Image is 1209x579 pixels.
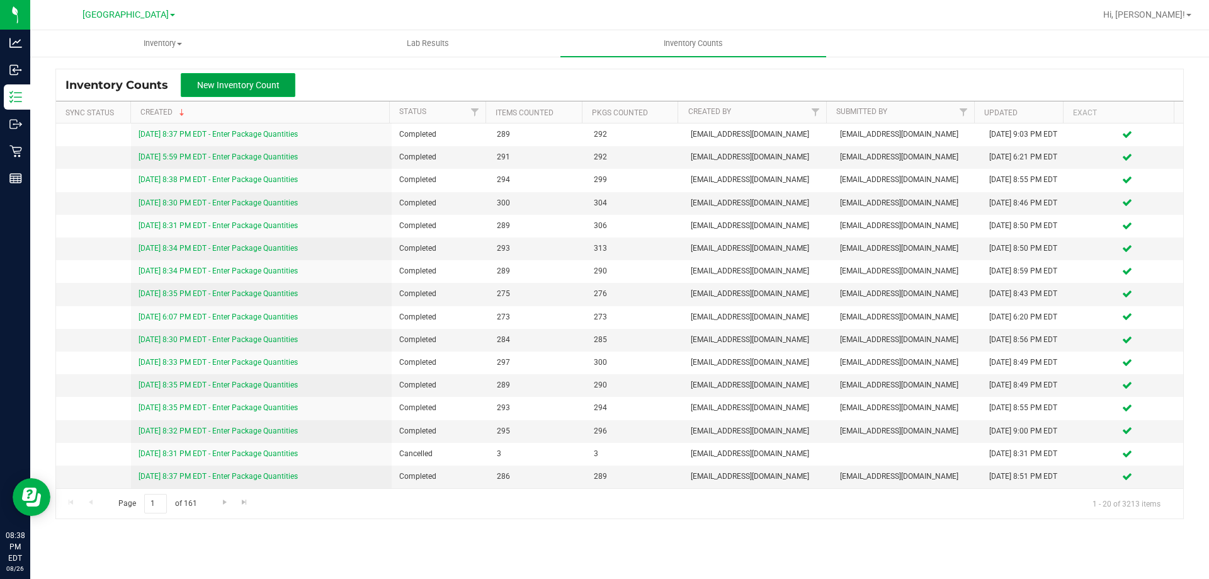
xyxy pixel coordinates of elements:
[65,108,114,117] a: Sync Status
[953,101,973,123] a: Filter
[592,108,648,117] a: Pkgs Counted
[594,220,676,232] span: 306
[399,357,481,369] span: Completed
[594,129,676,140] span: 292
[989,151,1064,163] div: [DATE] 6:21 PM EDT
[836,107,887,116] a: Submitted By
[989,129,1064,140] div: [DATE] 9:03 PM EDT
[989,448,1064,460] div: [DATE] 8:31 PM EDT
[691,174,825,186] span: [EMAIL_ADDRESS][DOMAIN_NAME]
[197,80,280,90] span: New Inventory Count
[140,108,187,117] a: Created
[399,220,481,232] span: Completed
[13,478,50,516] iframe: Resource center
[181,73,295,97] button: New Inventory Count
[989,174,1064,186] div: [DATE] 8:55 PM EDT
[236,494,254,511] a: Go to the last page
[399,174,481,186] span: Completed
[691,288,825,300] span: [EMAIL_ADDRESS][DOMAIN_NAME]
[1063,101,1174,123] th: Exact
[139,312,298,321] a: [DATE] 6:07 PM EDT - Enter Package Quantities
[465,101,485,123] a: Filter
[840,288,974,300] span: [EMAIL_ADDRESS][DOMAIN_NAME]
[497,379,579,391] span: 289
[497,174,579,186] span: 294
[840,402,974,414] span: [EMAIL_ADDRESS][DOMAIN_NAME]
[594,243,676,255] span: 313
[691,220,825,232] span: [EMAIL_ADDRESS][DOMAIN_NAME]
[497,265,579,277] span: 289
[497,197,579,209] span: 300
[139,152,298,161] a: [DATE] 5:59 PM EDT - Enter Package Quantities
[497,288,579,300] span: 275
[82,9,169,20] span: [GEOGRAPHIC_DATA]
[594,357,676,369] span: 300
[108,494,207,513] span: Page of 161
[691,471,825,483] span: [EMAIL_ADDRESS][DOMAIN_NAME]
[691,151,825,163] span: [EMAIL_ADDRESS][DOMAIN_NAME]
[139,427,298,435] a: [DATE] 8:32 PM EDT - Enter Package Quantities
[691,197,825,209] span: [EMAIL_ADDRESS][DOMAIN_NAME]
[989,402,1064,414] div: [DATE] 8:55 PM EDT
[139,449,298,458] a: [DATE] 8:31 PM EDT - Enter Package Quantities
[65,78,181,92] span: Inventory Counts
[691,265,825,277] span: [EMAIL_ADDRESS][DOMAIN_NAME]
[989,357,1064,369] div: [DATE] 8:49 PM EDT
[840,379,974,391] span: [EMAIL_ADDRESS][DOMAIN_NAME]
[31,38,295,49] span: Inventory
[594,311,676,323] span: 273
[139,335,298,344] a: [DATE] 8:30 PM EDT - Enter Package Quantities
[594,379,676,391] span: 290
[399,379,481,391] span: Completed
[691,129,825,140] span: [EMAIL_ADDRESS][DOMAIN_NAME]
[497,448,579,460] span: 3
[497,471,579,483] span: 286
[390,38,466,49] span: Lab Results
[805,101,826,123] a: Filter
[691,243,825,255] span: [EMAIL_ADDRESS][DOMAIN_NAME]
[989,471,1064,483] div: [DATE] 8:51 PM EDT
[691,334,825,346] span: [EMAIL_ADDRESS][DOMAIN_NAME]
[9,64,22,76] inline-svg: Inbound
[399,288,481,300] span: Completed
[9,145,22,158] inline-svg: Retail
[1082,494,1171,513] span: 1 - 20 of 3213 items
[840,220,974,232] span: [EMAIL_ADDRESS][DOMAIN_NAME]
[594,174,676,186] span: 299
[295,30,560,57] a: Lab Results
[691,357,825,369] span: [EMAIL_ADDRESS][DOMAIN_NAME]
[497,129,579,140] span: 289
[497,402,579,414] span: 293
[139,358,298,367] a: [DATE] 8:33 PM EDT - Enter Package Quantities
[594,151,676,163] span: 292
[840,265,974,277] span: [EMAIL_ADDRESS][DOMAIN_NAME]
[399,425,481,437] span: Completed
[594,197,676,209] span: 304
[497,357,579,369] span: 297
[139,198,298,207] a: [DATE] 8:30 PM EDT - Enter Package Quantities
[594,425,676,437] span: 296
[139,381,298,389] a: [DATE] 8:35 PM EDT - Enter Package Quantities
[691,311,825,323] span: [EMAIL_ADDRESS][DOMAIN_NAME]
[840,197,974,209] span: [EMAIL_ADDRESS][DOMAIN_NAME]
[840,357,974,369] span: [EMAIL_ADDRESS][DOMAIN_NAME]
[399,107,426,116] a: Status
[691,425,825,437] span: [EMAIL_ADDRESS][DOMAIN_NAME]
[399,334,481,346] span: Completed
[989,379,1064,391] div: [DATE] 8:49 PM EDT
[594,448,676,460] span: 3
[139,175,298,184] a: [DATE] 8:38 PM EDT - Enter Package Quantities
[139,403,298,412] a: [DATE] 8:35 PM EDT - Enter Package Quantities
[9,118,22,130] inline-svg: Outbound
[594,334,676,346] span: 285
[139,130,298,139] a: [DATE] 8:37 PM EDT - Enter Package Quantities
[594,402,676,414] span: 294
[399,402,481,414] span: Completed
[399,448,481,460] span: Cancelled
[989,334,1064,346] div: [DATE] 8:56 PM EDT
[989,243,1064,255] div: [DATE] 8:50 PM EDT
[989,425,1064,437] div: [DATE] 9:00 PM EDT
[989,288,1064,300] div: [DATE] 8:43 PM EDT
[496,108,553,117] a: Items Counted
[989,265,1064,277] div: [DATE] 8:59 PM EDT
